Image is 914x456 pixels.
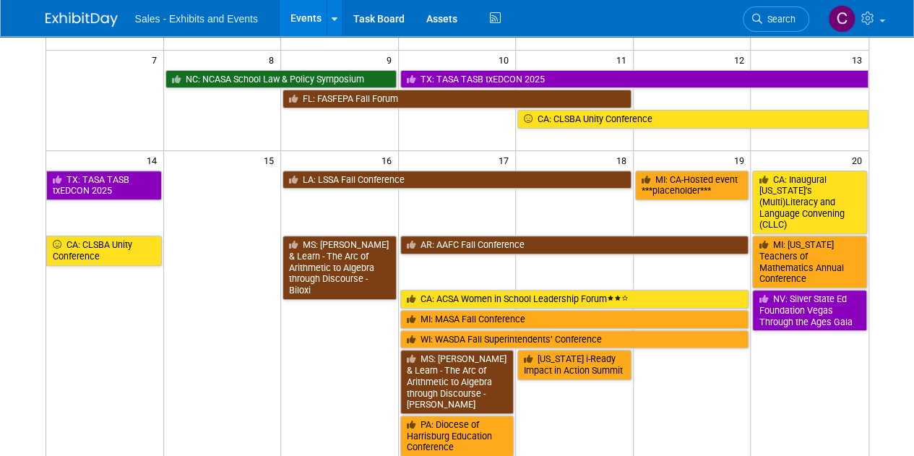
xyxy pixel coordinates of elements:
[400,310,749,329] a: MI: MASA Fall Conference
[165,70,397,89] a: NC: NCASA School Law & Policy Symposium
[743,7,809,32] a: Search
[46,171,162,200] a: TX: TASA TASB txEDCON 2025
[400,70,868,89] a: TX: TASA TASB txEDCON 2025
[517,350,631,379] a: [US_STATE] i-Ready Impact in Action Summit
[46,12,118,27] img: ExhibitDay
[635,171,749,200] a: MI: CA-Hosted event ***placeholder***
[400,236,749,254] a: AR: AAFC Fall Conference
[615,151,633,169] span: 18
[752,290,866,331] a: NV: Silver State Ed Foundation Vegas Through the Ages Gala
[400,290,749,309] a: CA: ACSA Women in School Leadership Forum
[732,51,750,69] span: 12
[752,236,866,288] a: MI: [US_STATE] Teachers of Mathematics Annual Conference
[517,110,868,129] a: CA: CLSBA Unity Conference
[850,151,868,169] span: 20
[267,51,280,69] span: 8
[400,330,749,349] a: WI: WASDA Fall Superintendents’ Conference
[762,14,796,25] span: Search
[828,5,855,33] img: Christine Lurz
[385,51,398,69] span: 9
[400,350,514,414] a: MS: [PERSON_NAME] & Learn - The Arc of Arithmetic to Algebra through Discourse - [PERSON_NAME]
[46,236,162,265] a: CA: CLSBA Unity Conference
[150,51,163,69] span: 7
[262,151,280,169] span: 15
[380,151,398,169] span: 16
[135,13,258,25] span: Sales - Exhibits and Events
[497,151,515,169] span: 17
[497,51,515,69] span: 10
[752,171,866,235] a: CA: Inaugural [US_STATE]’s (Multi)Literacy and Language Convening (CLLC)
[732,151,750,169] span: 19
[850,51,868,69] span: 13
[283,171,631,189] a: LA: LSSA Fall Conference
[283,90,631,108] a: FL: FASFEPA Fall Forum
[283,236,397,300] a: MS: [PERSON_NAME] & Learn - The Arc of Arithmetic to Algebra through Discourse - Biloxi
[145,151,163,169] span: 14
[615,51,633,69] span: 11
